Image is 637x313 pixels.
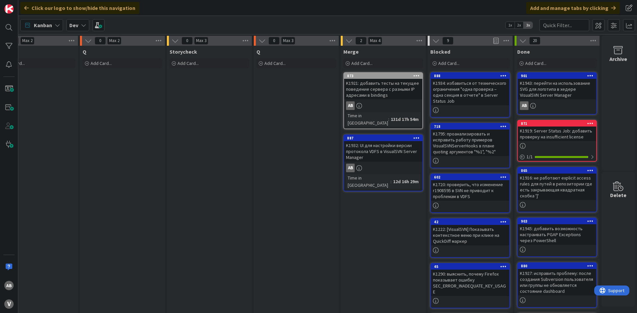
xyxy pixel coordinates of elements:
span: : [388,116,389,123]
div: 45 [431,264,509,270]
span: 3x [524,22,532,28]
a: 45K1290: выяснить, почему Firefox показывает ошибку SEC_ERROR_INADEQUATE_KEY_USAGE [430,263,510,308]
div: K1916: не работают explicit access rules для путей в репозитории где есть закрывающая квадратная ... [518,174,596,200]
div: 1/1 [518,153,596,161]
div: 880 [521,264,596,268]
div: Time in [GEOGRAPHIC_DATA] [346,112,388,127]
a: 602K1720: проверить, что изменение r1908595 в SVN не приводит к проблемам в VDFS [430,174,510,213]
div: 873K1921: добавить тесты на текущее поведение сервера с разными IP адресами в bindings [344,73,422,99]
a: 880K1927: исправить проблему: после создания Subversion пользователя или группы не обновляется со... [517,262,597,308]
span: Add Card... [525,60,546,66]
div: 887 [347,136,422,140]
div: 887K1932: UI для настройки версии протокола VDFS в VisualSVN Server Manager [344,135,422,162]
div: K1222: [VisualSVN] Показывать контекстное меню при клике на QuickDiff маркер [431,225,509,245]
div: 12d 16h 29m [391,178,420,185]
div: 865K1916: не работают explicit access rules для путей в репозитории где есть закрывающая квадратн... [518,168,596,200]
div: V [4,299,14,309]
div: AB [346,164,355,172]
span: Add Card... [351,60,373,66]
div: Click our logo to show/hide this navigation [20,2,139,14]
div: K1927: исправить проблему: после создания Subversion пользователя или группы не обновляется состо... [518,269,596,295]
div: Max 3 [196,39,206,42]
div: Max 3 [283,39,293,42]
span: 2 [355,37,367,45]
div: 871 [521,121,596,126]
div: 880K1927: исправить проблему: после создания Subversion пользователя или группы не обновляется со... [518,263,596,295]
div: 871 [518,121,596,127]
div: Delete [610,191,626,199]
div: AB [4,281,14,290]
div: 871K1919: Server Status Job: добавить проверку на insufficient license [518,121,596,141]
div: 42 [434,220,509,224]
span: Add Card... [91,60,112,66]
a: 901K1943: перейти на использование SVG для логотипа в хедере VisualSVN Server ManagerAB [517,72,597,115]
span: Add Card... [177,60,199,66]
div: 131d 17h 54m [389,116,420,123]
div: 45 [434,264,509,269]
div: 602 [434,175,509,180]
div: Max 2 [109,39,119,42]
div: K1290: выяснить, почему Firefox показывает ошибку SEC_ERROR_INADEQUATE_KEY_USAGE [431,270,509,296]
div: 888 [434,74,509,78]
div: 718K1795: проанализировать и исправить работу примеров VisualSVNServerHooks в плане quoting аргум... [431,124,509,156]
span: Add Card... [264,60,286,66]
span: Done [517,48,530,55]
div: K1795: проанализировать и исправить работу примеров VisualSVNServerHooks в плане quoting аргумент... [431,130,509,156]
div: AB [344,164,422,172]
a: 888K1934: избавиться от технического ограничения "одна проверка – одна секция в отчете" в Server ... [430,72,510,118]
div: 718 [434,124,509,129]
div: 903K1945: добавить возможность настраивать PGAP Exceptions через PowerShell [518,218,596,245]
div: 873 [347,74,422,78]
div: K1934: избавиться от технического ограничения "одна проверка – одна секция в отчете" в Server Sta... [431,79,509,105]
span: 1 / 1 [527,153,533,160]
div: 901K1943: перейти на использование SVG для логотипа в хедере VisualSVN Server Manager [518,73,596,99]
span: 0 [95,37,106,45]
span: Storycheck [170,48,197,55]
a: 871K1919: Server Status Job: добавить проверку на insufficient license1/1 [517,120,597,162]
div: 880 [518,263,596,269]
div: AB [520,101,529,110]
a: 873K1921: добавить тесты на текущее поведение сервера с разными IP адресами в bindingsABTime in [... [343,72,423,129]
div: 865 [521,168,596,173]
div: K1921: добавить тесты на текущее поведение сервера с разными IP адресами в bindings [344,79,422,99]
span: Kanban [34,21,52,29]
span: Merge [343,48,359,55]
div: AB [518,101,596,110]
b: Dev [69,22,78,28]
div: AB [344,101,422,110]
span: Support [14,1,30,9]
span: 0 [181,37,193,45]
div: 901 [518,73,596,79]
span: 1x [506,22,515,28]
div: 873 [344,73,422,79]
div: 602K1720: проверить, что изменение r1908595 в SVN не приводит к проблемам в VDFS [431,174,509,201]
div: 602 [431,174,509,180]
span: Q [83,48,86,55]
span: 9 [442,37,454,45]
div: Max 4 [370,39,380,42]
div: K1932: UI для настройки версии протокола VDFS в VisualSVN Server Manager [344,141,422,162]
img: Visit kanbanzone.com [4,4,14,14]
div: AB [346,101,355,110]
span: 0 [268,37,280,45]
a: 903K1945: добавить возможность настраивать PGAP Exceptions через PowerShell [517,218,597,257]
div: K1919: Server Status Job: добавить проверку на insufficient license [518,127,596,141]
span: 2x [515,22,524,28]
a: 42K1222: [VisualSVN] Показывать контекстное меню при клике на QuickDiff маркер [430,218,510,258]
span: Q [256,48,260,55]
div: Add and manage tabs by clicking [526,2,620,14]
a: 865K1916: не работают explicit access rules для путей в репозитории где есть закрывающая квадратн... [517,167,597,212]
div: 903 [521,219,596,224]
div: Max 2 [22,39,33,42]
div: Time in [GEOGRAPHIC_DATA] [346,174,390,189]
div: Archive [609,55,627,63]
div: K1945: добавить возможность настраивать PGAP Exceptions через PowerShell [518,224,596,245]
div: 903 [518,218,596,224]
div: 888 [431,73,509,79]
span: Blocked [430,48,450,55]
div: 42K1222: [VisualSVN] Показывать контекстное меню при клике на QuickDiff маркер [431,219,509,245]
div: 888K1934: избавиться от технического ограничения "одна проверка – одна секция в отчете" в Server ... [431,73,509,105]
div: 42 [431,219,509,225]
div: K1720: проверить, что изменение r1908595 в SVN не приводит к проблемам в VDFS [431,180,509,201]
div: K1943: перейти на использование SVG для логотипа в хедере VisualSVN Server Manager [518,79,596,99]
